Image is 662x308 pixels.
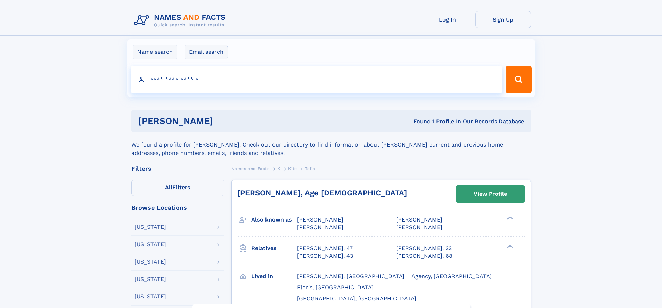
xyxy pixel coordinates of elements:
[297,224,343,231] span: [PERSON_NAME]
[456,186,525,202] a: View Profile
[134,276,166,282] div: [US_STATE]
[277,164,280,173] a: K
[251,214,297,226] h3: Also known as
[237,189,407,197] a: [PERSON_NAME], Age [DEMOGRAPHIC_DATA]
[185,45,228,59] label: Email search
[131,66,503,93] input: search input
[420,11,475,28] a: Log In
[134,224,166,230] div: [US_STATE]
[288,164,297,173] a: Kite
[313,118,524,125] div: Found 1 Profile In Our Records Database
[297,216,343,223] span: [PERSON_NAME]
[396,224,442,231] span: [PERSON_NAME]
[131,11,231,30] img: Logo Names and Facts
[134,242,166,247] div: [US_STATE]
[505,216,514,220] div: ❯
[297,273,404,280] span: [PERSON_NAME], [GEOGRAPHIC_DATA]
[131,166,224,172] div: Filters
[396,252,452,260] a: [PERSON_NAME], 68
[475,11,531,28] a: Sign Up
[288,166,297,171] span: Kite
[277,166,280,171] span: K
[138,117,313,125] h1: [PERSON_NAME]
[411,273,492,280] span: Agency, [GEOGRAPHIC_DATA]
[506,66,531,93] button: Search Button
[297,244,353,252] a: [PERSON_NAME], 47
[231,164,270,173] a: Names and Facts
[251,242,297,254] h3: Relatives
[505,244,514,249] div: ❯
[297,295,416,302] span: [GEOGRAPHIC_DATA], [GEOGRAPHIC_DATA]
[131,205,224,211] div: Browse Locations
[165,184,172,191] span: All
[297,252,353,260] a: [PERSON_NAME], 43
[133,45,177,59] label: Name search
[396,216,442,223] span: [PERSON_NAME]
[131,180,224,196] label: Filters
[134,294,166,299] div: [US_STATE]
[396,244,452,252] a: [PERSON_NAME], 22
[297,284,374,291] span: Floris, [GEOGRAPHIC_DATA]
[251,270,297,282] h3: Lived in
[134,259,166,265] div: [US_STATE]
[131,132,531,157] div: We found a profile for [PERSON_NAME]. Check out our directory to find information about [PERSON_N...
[474,186,507,202] div: View Profile
[305,166,315,171] span: Talia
